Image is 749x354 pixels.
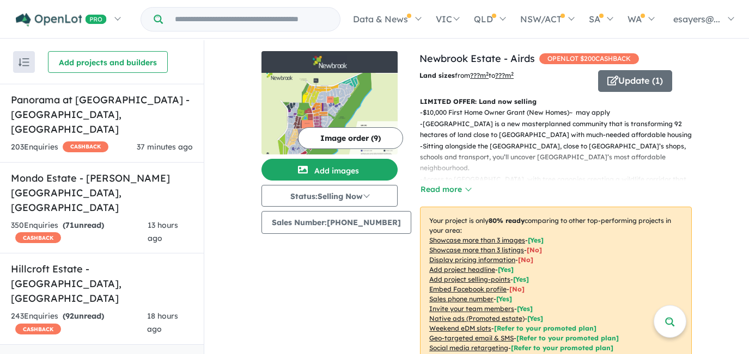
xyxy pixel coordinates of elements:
u: Showcase more than 3 images [429,236,525,244]
span: [ No ] [527,246,542,254]
div: 350 Enquir ies [11,219,148,245]
u: Geo-targeted email & SMS [429,334,514,342]
u: Embed Facebook profile [429,285,507,293]
span: [ Yes ] [517,305,533,313]
sup: 2 [486,71,489,77]
u: Add project headline [429,265,495,274]
button: Read more [420,183,471,196]
u: Sales phone number [429,295,494,303]
button: Update (1) [598,70,672,92]
span: OPENLOT $ 200 CASHBACK [539,53,639,64]
input: Try estate name, suburb, builder or developer [165,8,338,31]
p: - Access to [GEOGRAPHIC_DATA], with tree canopies creating a wildlife corridor that connects to [... [420,174,701,196]
span: 37 minutes ago [137,142,193,152]
button: Image order (9) [298,127,403,149]
strong: ( unread) [63,220,104,230]
span: [ Yes ] [498,265,514,274]
img: Newbrook Estate - Airds Logo [266,55,393,69]
span: 92 [65,311,74,321]
span: CASHBACK [15,324,61,334]
span: [ No ] [518,256,533,264]
span: 18 hours ago [147,311,178,334]
u: Showcase more than 3 listings [429,246,524,254]
span: CASHBACK [63,141,108,152]
h5: Panorama at [GEOGRAPHIC_DATA] - [GEOGRAPHIC_DATA] , [GEOGRAPHIC_DATA] [11,92,193,136]
span: to [489,71,514,79]
u: Add project selling-points [429,275,510,283]
p: LIMITED OFFER: Land now selling [420,96,692,107]
div: 243 Enquir ies [11,310,147,336]
h5: Hillcroft Estate - [GEOGRAPHIC_DATA] , [GEOGRAPHIC_DATA] [11,262,193,306]
u: Invite your team members [429,305,514,313]
span: [ Yes ] [528,236,544,244]
button: Add projects and builders [48,51,168,73]
span: [ Yes ] [496,295,512,303]
u: ??? m [470,71,489,79]
img: Newbrook Estate - Airds [261,73,398,154]
span: [Refer to your promoted plan] [494,324,596,332]
span: [Refer to your promoted plan] [516,334,619,342]
a: Newbrook Estate - Airds [419,52,535,65]
span: CASHBACK [15,232,61,243]
span: 71 [65,220,74,230]
b: Land sizes [419,71,455,79]
u: Display pricing information [429,256,515,264]
u: Weekend eDM slots [429,324,491,332]
p: from [419,70,590,81]
span: [Refer to your promoted plan] [511,344,613,352]
span: [ No ] [509,285,525,293]
p: - $10,000 First Home Owner Grant (New Homes)~ may apply [420,107,701,118]
u: Native ads (Promoted estate) [429,314,525,322]
b: 80 % ready [489,216,525,225]
div: 203 Enquir ies [11,141,108,154]
a: Newbrook Estate - Airds LogoNewbrook Estate - Airds [261,51,398,154]
button: Add images [261,159,398,181]
p: - Sitting alongside the [GEOGRAPHIC_DATA], close to [GEOGRAPHIC_DATA]’s shops, schools and transp... [420,141,701,174]
button: Sales Number:[PHONE_NUMBER] [261,211,411,234]
u: ???m [495,71,514,79]
span: esayers@... [673,14,720,24]
sup: 2 [511,71,514,77]
img: sort.svg [19,58,29,66]
button: Status:Selling Now [261,185,398,207]
span: [Yes] [527,314,543,322]
strong: ( unread) [63,311,104,321]
p: - [GEOGRAPHIC_DATA] is a new masterplanned community that is transforming 92 hectares of land clo... [420,119,701,141]
u: Social media retargeting [429,344,508,352]
span: 13 hours ago [148,220,178,243]
span: [ Yes ] [513,275,529,283]
h5: Mondo Estate - [PERSON_NAME][GEOGRAPHIC_DATA] , [GEOGRAPHIC_DATA] [11,171,193,215]
img: Openlot PRO Logo White [16,13,107,27]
